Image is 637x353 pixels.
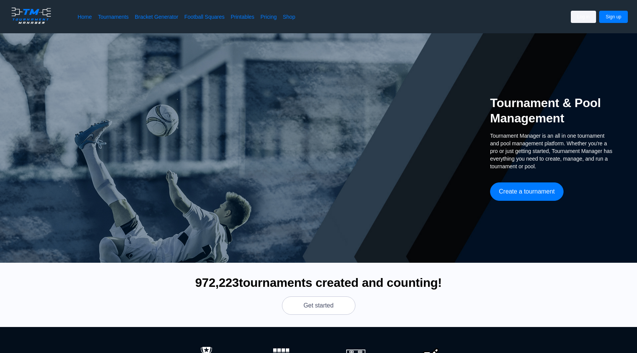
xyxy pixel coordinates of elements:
[78,13,92,21] a: Home
[490,95,613,126] h2: Tournament & Pool Management
[9,6,53,25] img: logo.ffa97a18e3bf2c7d.png
[231,13,254,21] a: Printables
[599,11,628,23] button: Sign up
[283,13,295,21] a: Shop
[261,13,277,21] a: Pricing
[195,275,442,290] h2: 972,223 tournaments created and counting!
[490,132,613,170] span: Tournament Manager is an all in one tournament and pool management platform. Whether you're a pro...
[98,13,129,21] a: Tournaments
[571,11,596,23] button: Log in
[490,182,564,201] button: Create a tournament
[135,13,178,21] a: Bracket Generator
[184,13,225,21] a: Football Squares
[282,296,355,315] button: Get started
